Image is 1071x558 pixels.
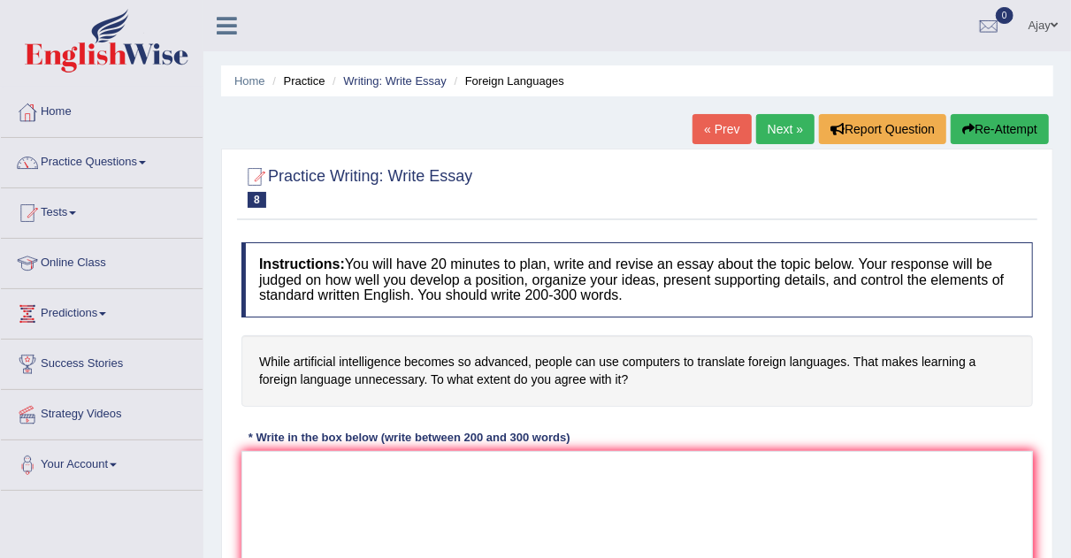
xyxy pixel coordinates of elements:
span: 0 [996,7,1014,24]
a: Strategy Videos [1,390,203,434]
a: Next » [756,114,815,144]
a: Practice Questions [1,138,203,182]
a: Predictions [1,289,203,333]
h2: Practice Writing: Write Essay [241,164,472,208]
a: Online Class [1,239,203,283]
a: Your Account [1,440,203,485]
span: 8 [248,192,266,208]
a: Tests [1,188,203,233]
a: Writing: Write Essay [343,74,447,88]
a: « Prev [692,114,751,144]
a: Success Stories [1,340,203,384]
b: Instructions: [259,256,345,271]
button: Re-Attempt [951,114,1049,144]
a: Home [1,88,203,132]
a: Home [234,74,265,88]
li: Foreign Languages [450,73,564,89]
h4: While artificial intelligence becomes so advanced, people can use computers to translate foreign ... [241,335,1033,407]
h4: You will have 20 minutes to plan, write and revise an essay about the topic below. Your response ... [241,242,1033,317]
li: Practice [268,73,325,89]
div: * Write in the box below (write between 200 and 300 words) [241,429,577,446]
button: Report Question [819,114,946,144]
